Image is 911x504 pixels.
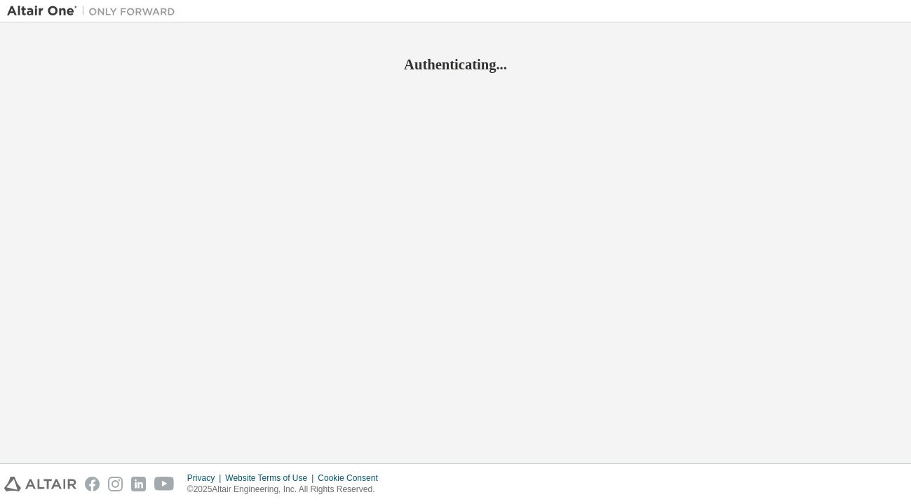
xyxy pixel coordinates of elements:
[7,55,904,74] h2: Authenticating...
[187,484,386,496] p: © 2025 Altair Engineering, Inc. All Rights Reserved.
[318,472,386,484] div: Cookie Consent
[4,477,76,491] img: altair_logo.svg
[187,472,225,484] div: Privacy
[85,477,100,491] img: facebook.svg
[131,477,146,491] img: linkedin.svg
[108,477,123,491] img: instagram.svg
[7,4,182,18] img: Altair One
[225,472,318,484] div: Website Terms of Use
[154,477,175,491] img: youtube.svg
